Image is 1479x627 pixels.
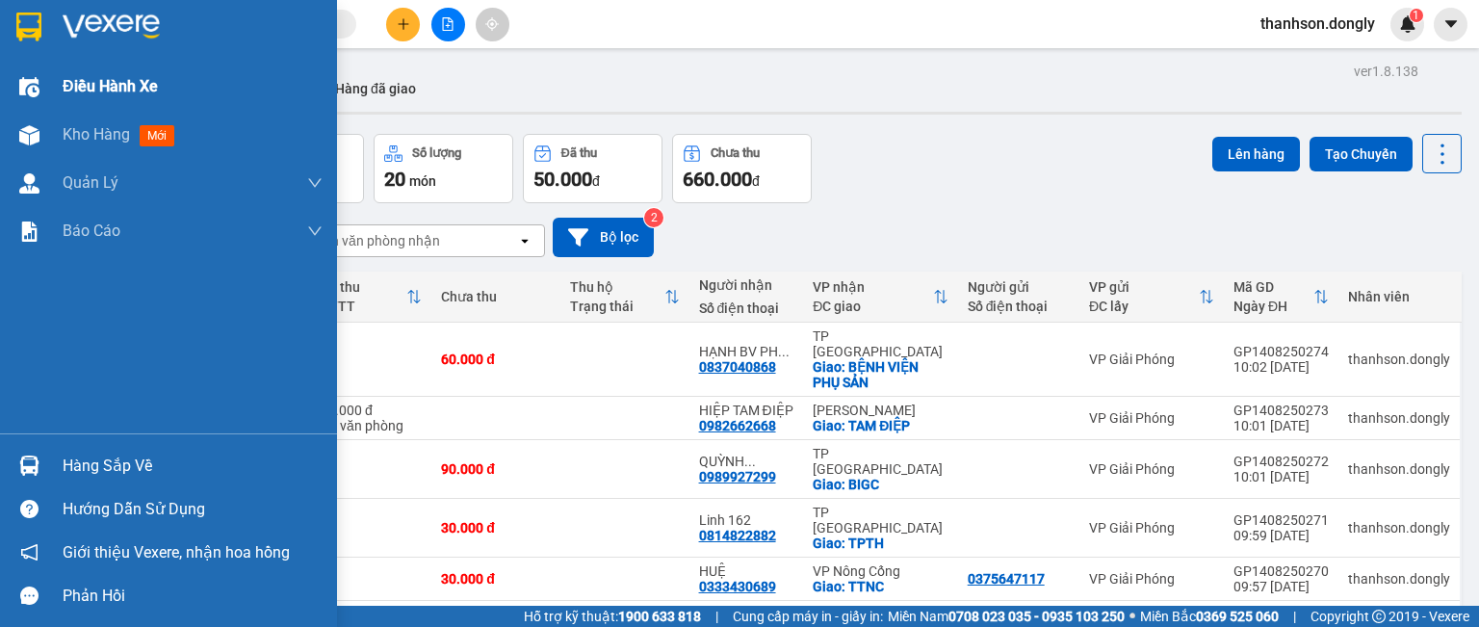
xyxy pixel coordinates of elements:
[644,208,663,227] sup: 2
[1233,563,1329,579] div: GP1408250270
[813,579,947,594] div: Giao: TTNC
[173,99,288,119] span: GP1408250274
[699,512,794,528] div: Linh 162
[20,543,39,562] span: notification
[1233,579,1329,594] div: 09:57 [DATE]
[813,403,947,418] div: [PERSON_NAME]
[1233,403,1329,418] div: GP1408250273
[1410,9,1423,22] sup: 1
[1348,461,1450,477] div: thanhson.dongly
[968,571,1045,587] div: 0375647117
[63,452,323,481] div: Hàng sắp về
[386,8,420,41] button: plus
[431,8,465,41] button: file-add
[409,173,436,189] span: món
[441,461,551,477] div: 90.000 đ
[523,134,662,203] button: Đã thu50.000đ
[1372,610,1386,623] span: copyright
[699,528,776,543] div: 0814822882
[310,272,431,323] th: Toggle SortBy
[1348,352,1450,367] div: thanhson.dongly
[1089,461,1214,477] div: VP Giải Phóng
[1245,12,1390,36] span: thanhson.dongly
[20,500,39,518] span: question-circle
[699,277,794,293] div: Người nhận
[1348,520,1450,536] div: thanhson.dongly
[1310,137,1413,171] button: Tạo Chuyến
[813,536,947,551] div: Giao: TPTH
[19,456,39,476] img: warehouse-icon
[441,571,551,587] div: 30.000 đ
[778,344,790,359] span: ...
[485,17,499,31] span: aim
[560,272,689,323] th: Toggle SortBy
[1129,613,1135,620] span: ⚪️
[63,582,323,611] div: Phản hồi
[683,168,752,191] span: 660.000
[553,218,654,257] button: Bộ lọc
[320,279,406,295] div: Đã thu
[699,344,794,359] div: HẠNH BV PHỤ SẢN 0963646893
[1233,469,1329,484] div: 10:01 [DATE]
[699,300,794,316] div: Số điện thoại
[1089,571,1214,587] div: VP Giải Phóng
[1413,9,1419,22] span: 1
[19,125,39,145] img: warehouse-icon
[744,454,756,469] span: ...
[19,173,39,194] img: warehouse-icon
[19,222,39,242] img: solution-icon
[57,82,160,123] span: SĐT XE 0867 585 938
[813,563,947,579] div: VP Nông Cống
[1354,61,1418,82] div: ver 1.8.138
[699,469,776,484] div: 0989927299
[524,606,701,627] span: Hỗ trợ kỹ thuật:
[47,15,169,78] strong: CHUYỂN PHÁT NHANH ĐÔNG LÝ
[320,403,422,418] div: 50.000 đ
[19,77,39,97] img: warehouse-icon
[1233,512,1329,528] div: GP1408250271
[570,279,664,295] div: Thu hộ
[968,299,1070,314] div: Số điện thoại
[1442,15,1460,33] span: caret-down
[699,359,776,375] div: 0837040868
[699,579,776,594] div: 0333430689
[711,146,760,160] div: Chưa thu
[1212,137,1300,171] button: Lên hàng
[1196,609,1279,624] strong: 0369 525 060
[699,403,794,418] div: HIỆP TAM ĐIỆP
[1089,410,1214,426] div: VP Giải Phóng
[56,127,161,169] strong: PHIẾU BIÊN NHẬN
[441,17,454,31] span: file-add
[948,609,1125,624] strong: 0708 023 035 - 0935 103 250
[1348,289,1450,304] div: Nhân viên
[63,540,290,564] span: Giới thiệu Vexere, nhận hoa hồng
[813,477,947,492] div: Giao: BIGC
[1293,606,1296,627] span: |
[1233,344,1329,359] div: GP1408250274
[1233,279,1313,295] div: Mã GD
[1224,272,1338,323] th: Toggle SortBy
[63,170,118,195] span: Quản Lý
[307,231,440,250] div: Chọn văn phòng nhận
[1399,15,1416,33] img: icon-new-feature
[10,66,42,134] img: logo
[63,74,158,98] span: Điều hành xe
[397,17,410,31] span: plus
[699,454,794,469] div: QUỲNH DƯƠNG
[63,219,120,243] span: Báo cáo
[561,146,597,160] div: Đã thu
[320,299,406,314] div: HTTT
[1089,520,1214,536] div: VP Giải Phóng
[307,223,323,239] span: down
[140,125,174,146] span: mới
[1233,418,1329,433] div: 10:01 [DATE]
[1233,359,1329,375] div: 10:02 [DATE]
[320,65,431,112] button: Hàng đã giao
[813,505,947,536] div: TP [GEOGRAPHIC_DATA]
[888,606,1125,627] span: Miền Nam
[1434,8,1467,41] button: caret-down
[813,446,947,477] div: TP [GEOGRAPHIC_DATA]
[16,13,41,41] img: logo-vxr
[1348,410,1450,426] div: thanhson.dongly
[1140,606,1279,627] span: Miền Bắc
